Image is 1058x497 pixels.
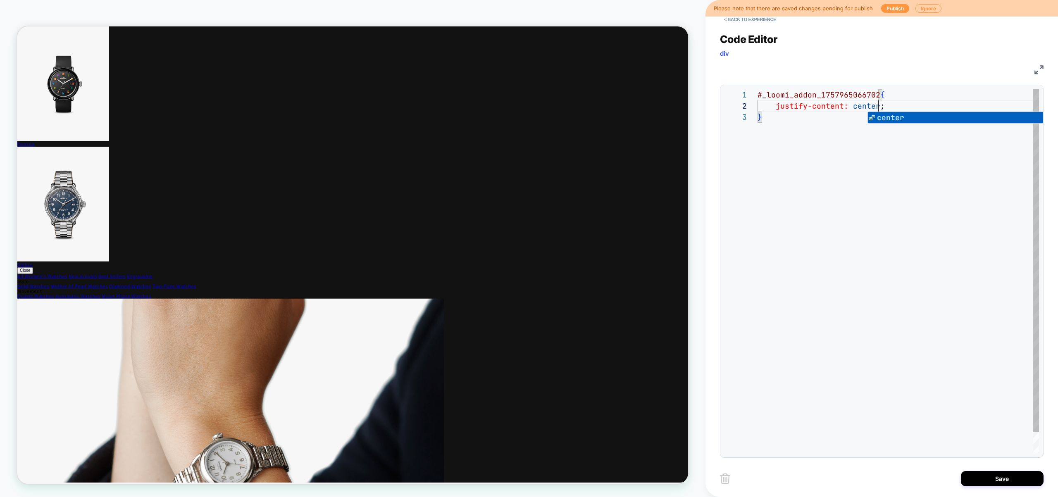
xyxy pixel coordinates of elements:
[881,4,909,13] button: Publish
[877,113,904,122] span: center
[915,4,941,13] button: Ignore
[45,342,121,350] a: Mother of Pearl Watches
[68,328,107,337] a: New Arrivals
[880,90,885,100] span: {
[50,355,110,364] a: Automatic Watches
[112,355,179,364] a: Moon Phase Watches
[758,90,762,100] span: #
[724,89,747,100] div: 1
[720,13,780,26] button: < Back to experience
[122,342,179,350] a: Diamond Watches
[146,328,181,337] a: Engravable
[868,112,1045,123] div: center
[720,473,730,484] img: delete
[767,90,880,100] span: loomi_addon_1757965066702
[724,112,747,123] div: 3
[868,112,1045,124] div: Suggest
[776,101,848,111] span: justify-content:
[724,100,747,112] div: 2
[762,90,767,100] span: _
[720,33,778,45] span: Code Editor
[720,50,729,57] span: div
[758,112,762,122] span: }
[961,471,1044,486] button: Save
[853,101,880,111] span: center
[880,101,885,111] span: ;
[180,342,238,350] a: Two-Tone Watches
[108,328,145,337] a: Best Sellers
[1034,65,1044,74] img: fullscreen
